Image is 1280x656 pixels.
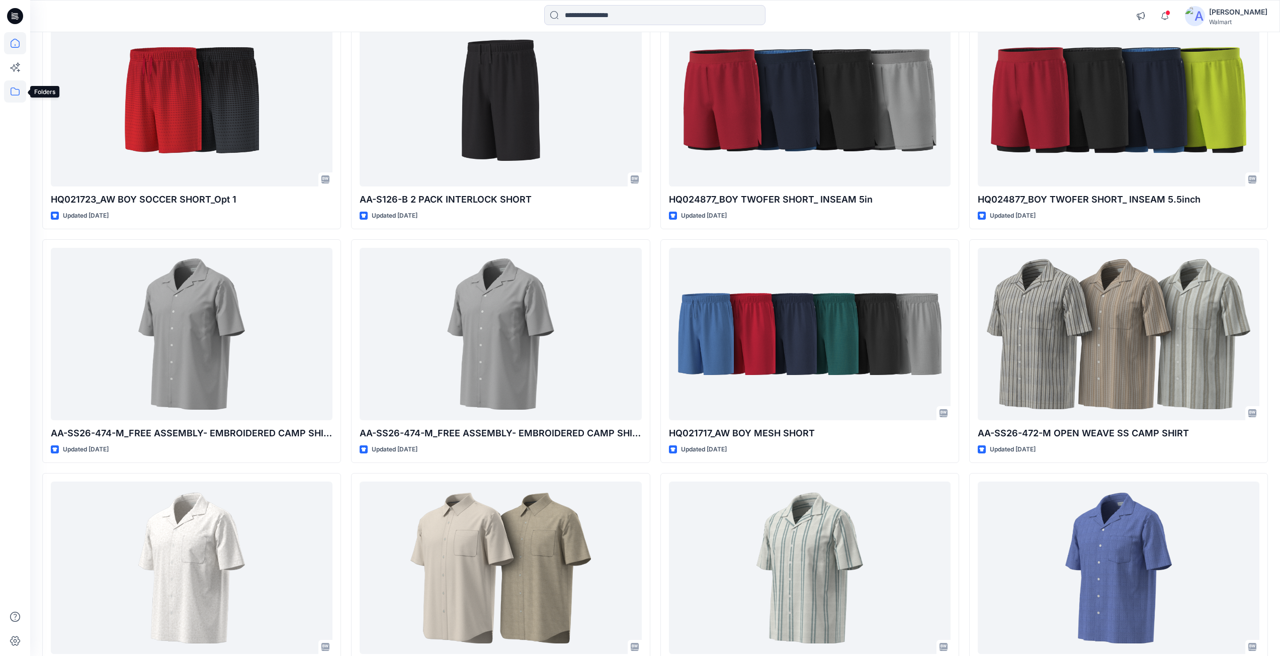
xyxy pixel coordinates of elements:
[978,14,1259,186] a: HQ024877_BOY TWOFER SHORT_ INSEAM 5.5inch
[372,211,417,221] p: Updated [DATE]
[63,444,109,455] p: Updated [DATE]
[63,211,109,221] p: Updated [DATE]
[360,248,641,420] a: AA-SS26-474-M_FREE ASSEMBLY- EMBROIDERED CAMP SHIRT
[51,193,332,207] p: HQ021723_AW BOY SOCCER SHORT_Opt 1
[360,426,641,440] p: AA-SS26-474-M_FREE ASSEMBLY- EMBROIDERED CAMP SHIRT
[978,193,1259,207] p: HQ024877_BOY TWOFER SHORT_ INSEAM 5.5inch
[978,426,1259,440] p: AA-SS26-472-M OPEN WEAVE SS CAMP SHIRT
[669,14,951,186] a: HQ024877_BOY TWOFER SHORT_ INSEAM 5in
[360,482,641,654] a: AA-SS26-477-M_FREE ASSEMBLY- NATURAL DOBBY SS SHIRT
[978,482,1259,654] a: AA-SS26-489-M TEXTURE KNIT CAMP SHIRT
[669,193,951,207] p: HQ024877_BOY TWOFER SHORT_ INSEAM 5in
[669,248,951,420] a: HQ021717_AW BOY MESH SHORT
[978,248,1259,420] a: AA-SS26-472-M OPEN WEAVE SS CAMP SHIRT
[372,444,417,455] p: Updated [DATE]
[669,426,951,440] p: HQ021717_AW BOY MESH SHORT
[51,482,332,654] a: AA-SS26-473-M EMBROIDERED EYELET CAMP SHIRT
[990,211,1036,221] p: Updated [DATE]
[360,193,641,207] p: AA-S126-B 2 PACK INTERLOCK SHORT
[51,248,332,420] a: AA-SS26-474-M_FREE ASSEMBLY- EMBROIDERED CAMP SHIRT
[51,426,332,440] p: AA-SS26-474-M_FREE ASSEMBLY- EMBROIDERED CAMP SHIRT
[669,482,951,654] a: AA-SS26-487-M STRIPE DOBBY SS SHIRT
[1185,6,1205,26] img: avatar
[681,444,727,455] p: Updated [DATE]
[990,444,1036,455] p: Updated [DATE]
[1209,6,1267,18] div: [PERSON_NAME]
[51,14,332,186] a: HQ021723_AW BOY SOCCER SHORT_Opt 1
[360,14,641,186] a: AA-S126-B 2 PACK INTERLOCK SHORT
[681,211,727,221] p: Updated [DATE]
[1209,18,1267,26] div: Walmart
